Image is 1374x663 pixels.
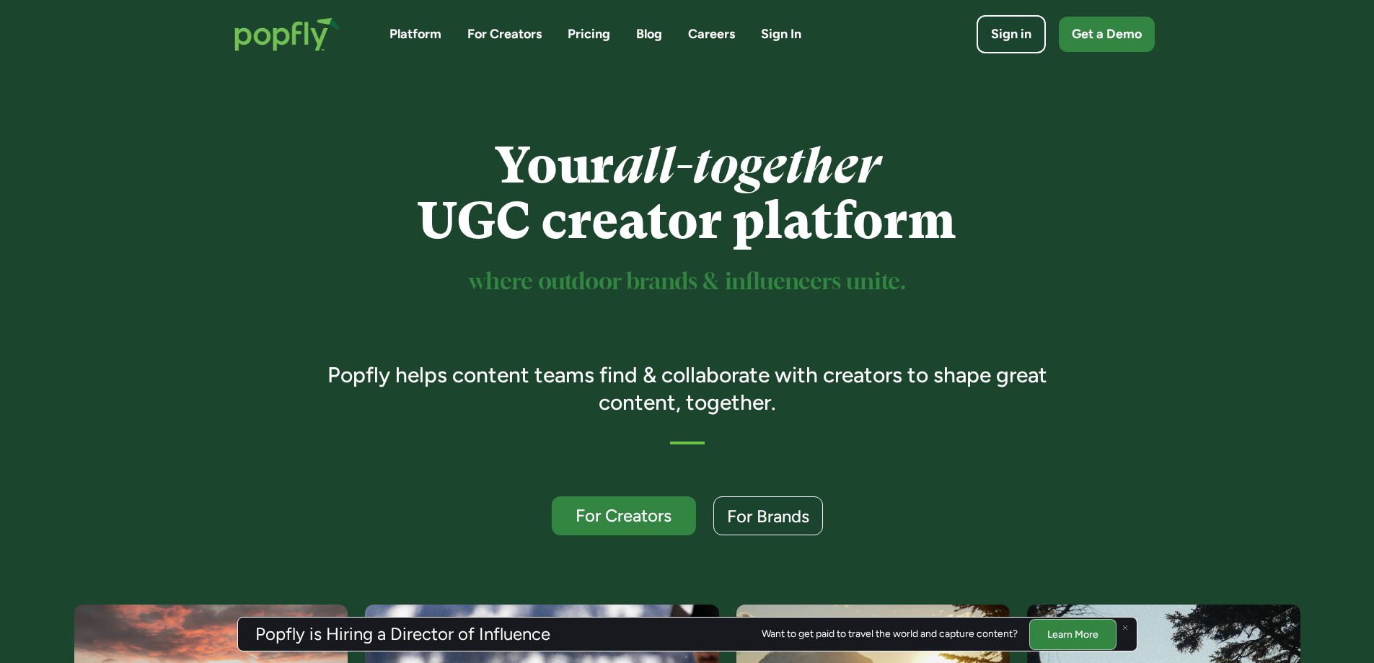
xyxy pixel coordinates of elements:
[565,506,683,524] div: For Creators
[307,138,1067,249] h1: Your UGC creator platform
[688,25,735,43] a: Careers
[389,25,441,43] a: Platform
[977,15,1046,53] a: Sign in
[467,25,542,43] a: For Creators
[1059,17,1155,52] a: Get a Demo
[307,361,1067,416] h3: Popfly helps content teams find & collaborate with creators to shape great content, together.
[1072,25,1142,43] div: Get a Demo
[255,625,550,643] h3: Popfly is Hiring a Director of Influence
[636,25,662,43] a: Blog
[614,136,880,195] em: all-together
[1029,618,1117,649] a: Learn More
[727,507,809,525] div: For Brands
[761,25,801,43] a: Sign In
[220,3,355,66] a: home
[762,628,1018,640] div: Want to get paid to travel the world and capture content?
[469,271,906,294] sup: where outdoor brands & influencers unite.
[713,496,823,535] a: For Brands
[552,496,696,535] a: For Creators
[991,25,1031,43] div: Sign in
[568,25,610,43] a: Pricing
